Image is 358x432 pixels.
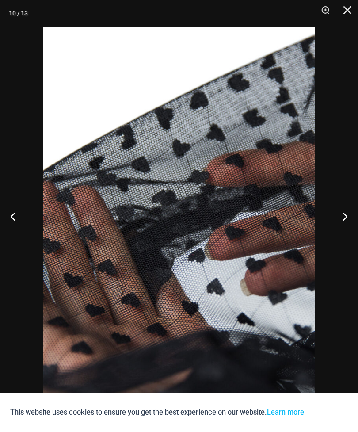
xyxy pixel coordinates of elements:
div: 10 / 13 [9,7,28,20]
p: This website uses cookies to ensure you get the best experience on our website. [10,406,304,418]
button: Accept [311,402,348,423]
button: Next [325,194,358,238]
a: Learn more [267,408,304,417]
